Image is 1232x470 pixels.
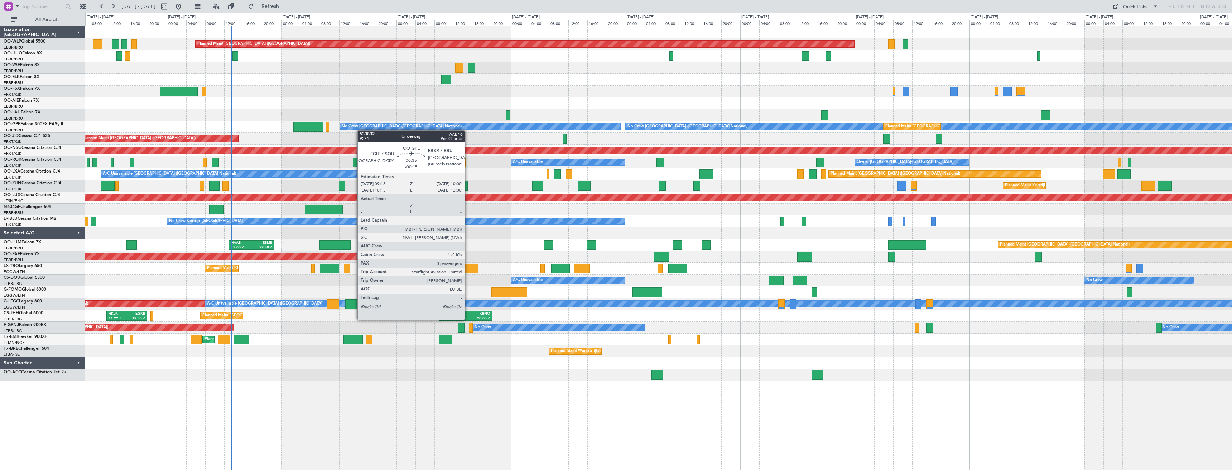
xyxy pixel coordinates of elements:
div: A/C Unavailable [513,275,543,286]
div: 16:00 [473,20,492,26]
div: 04:00 [186,20,205,26]
div: 08:00 [664,20,683,26]
div: 22:00 Z [389,281,410,286]
a: D-IBLUCessna Citation M2 [4,217,56,221]
a: OO-ELKFalcon 8X [4,75,39,79]
div: 20:00 [377,20,396,26]
div: EGKB [127,311,145,316]
a: EGGW/LTN [4,269,25,275]
div: 00:00 [281,20,300,26]
div: 16:00 [702,20,721,26]
span: OO-FSX [4,87,20,91]
a: OO-LUXCessna Citation CJ4 [4,193,60,197]
div: 20:00 [263,20,281,26]
div: Planned Maint Kortrijk-[GEOGRAPHIC_DATA] [1005,180,1088,191]
span: OO-HHO [4,51,22,55]
div: 20:00 [951,20,969,26]
span: All Aircraft [19,17,76,22]
div: [DATE] - [DATE] [87,14,114,20]
div: 00:00 [511,20,530,26]
a: LFPB/LBG [4,316,22,322]
a: EGGW/LTN [4,305,25,310]
a: G-FOMOGlobal 6000 [4,287,46,292]
span: T7-EMI [4,335,18,339]
div: 20:00 [721,20,740,26]
span: CS-JHH [4,311,19,315]
span: OO-VSF [4,63,20,67]
div: 16:00 [244,20,263,26]
a: LFMN/NCE [4,340,25,345]
div: Planned Maint [GEOGRAPHIC_DATA] ([GEOGRAPHIC_DATA]) [83,133,196,144]
div: 04:00 [874,20,893,26]
span: LX-TRO [4,264,19,268]
div: Planned Maint [GEOGRAPHIC_DATA] ([GEOGRAPHIC_DATA] National) [1000,239,1130,250]
div: Planned Maint [GEOGRAPHIC_DATA] ([GEOGRAPHIC_DATA]) [197,39,310,49]
div: EBMB [251,241,272,246]
div: 20:00 [607,20,626,26]
span: OO-GPE [4,122,20,126]
div: 00:00 [167,20,186,26]
div: A/C Unavailable [GEOGRAPHIC_DATA] ([GEOGRAPHIC_DATA] National) [103,169,236,179]
div: No Crew [475,322,491,333]
div: 12:00 [224,20,243,26]
a: EBBR/BRU [4,257,23,263]
div: 12:00 [683,20,702,26]
div: 08:00 Z [410,281,432,286]
div: [DATE] - [DATE] [283,14,310,20]
div: 20:00 [492,20,511,26]
a: CS-DOUGlobal 6500 [4,276,45,280]
div: 08:00 [320,20,339,26]
div: 04:00 [759,20,778,26]
div: 20:00 [1065,20,1084,26]
div: 19:55 Z [127,316,145,321]
div: Quick Links [1123,4,1147,11]
a: EBKT/KJK [4,163,21,168]
div: 20:05 Z [466,316,490,321]
a: OO-GPEFalcon 900EX EASy II [4,122,63,126]
span: Refresh [255,4,285,9]
div: 04:00 [530,20,549,26]
a: OO-LUMFalcon 7X [4,240,41,244]
a: EBBR/BRU [4,246,23,251]
a: EBBR/BRU [4,104,23,109]
div: 12:00 [912,20,931,26]
span: OO-AIE [4,98,19,103]
a: EGGW/LTN [4,293,25,298]
div: No Crew [1086,275,1103,286]
span: T7-BRE [4,347,18,351]
div: EGGW [410,276,432,281]
div: [DATE] - [DATE] [627,14,654,20]
div: 04:00 [415,20,434,26]
div: Planned Maint [PERSON_NAME] [204,334,264,345]
span: OO-FAE [4,252,20,256]
span: OO-JID [4,134,19,138]
div: 16:00 [358,20,377,26]
a: EBKT/KJK [4,186,21,192]
a: EBBR/BRU [4,57,23,62]
div: [DATE] - [DATE] [512,14,540,20]
a: LFPB/LBG [4,328,22,334]
div: EGGW [441,311,466,316]
div: Planned Maint [GEOGRAPHIC_DATA] ([GEOGRAPHIC_DATA]) [207,263,320,274]
div: 16:00 [1046,20,1065,26]
a: LTBA/ISL [4,352,20,357]
div: [DATE] - [DATE] [1086,14,1113,20]
div: 11:22 Z [109,316,127,321]
div: 08:00 [549,20,568,26]
div: 08:00 [205,20,224,26]
div: Planned Maint [GEOGRAPHIC_DATA] ([GEOGRAPHIC_DATA]) [202,310,315,321]
div: 00:00 [1084,20,1103,26]
span: OO-ROK [4,158,21,162]
a: OO-LAHFalcon 7X [4,110,40,115]
div: 16:00 [1161,20,1180,26]
div: [DATE] - [DATE] [856,14,884,20]
span: OO-LAH [4,110,21,115]
span: CS-DOU [4,276,20,280]
div: Planned Maint [GEOGRAPHIC_DATA] ([GEOGRAPHIC_DATA] National) [831,169,960,179]
span: G-LEGC [4,299,19,304]
div: 08:00 [434,20,453,26]
a: EBKT/KJK [4,222,21,227]
a: EBKT/KJK [4,175,21,180]
div: 20:00 [836,20,855,26]
div: 09:00 Z [441,316,466,321]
